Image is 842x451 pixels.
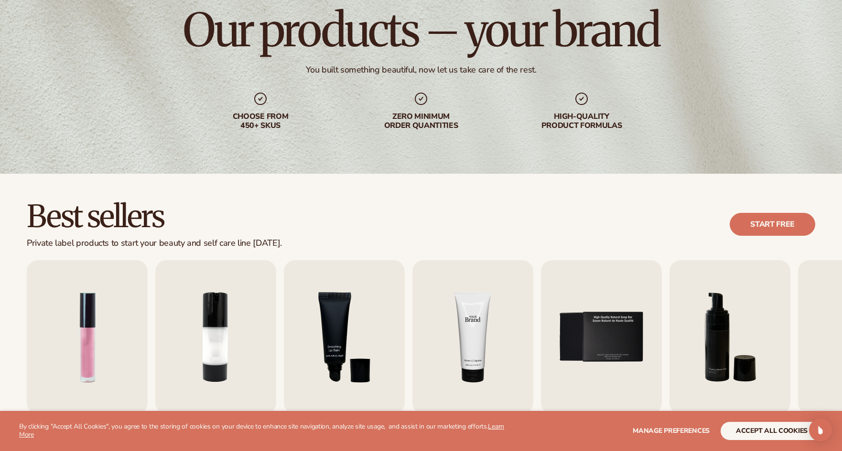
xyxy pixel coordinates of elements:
span: Manage preferences [633,426,710,435]
a: Learn More [19,422,504,439]
div: You built something beautiful, now let us take care of the rest. [306,64,537,75]
div: Choose from 450+ Skus [199,112,322,130]
div: High-quality product formulas [520,112,643,130]
a: Start free [730,213,815,236]
button: Manage preferences [633,422,710,440]
img: Shopify Image 8 [412,260,533,414]
h2: Best sellers [27,200,282,232]
div: Private label products to start your beauty and self care line [DATE]. [27,238,282,249]
h1: Our products – your brand [183,7,659,53]
div: Open Intercom Messenger [809,419,832,441]
p: By clicking "Accept All Cookies", you agree to the storing of cookies on your device to enhance s... [19,423,506,439]
div: Zero minimum order quantities [360,112,482,130]
button: accept all cookies [721,422,823,440]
